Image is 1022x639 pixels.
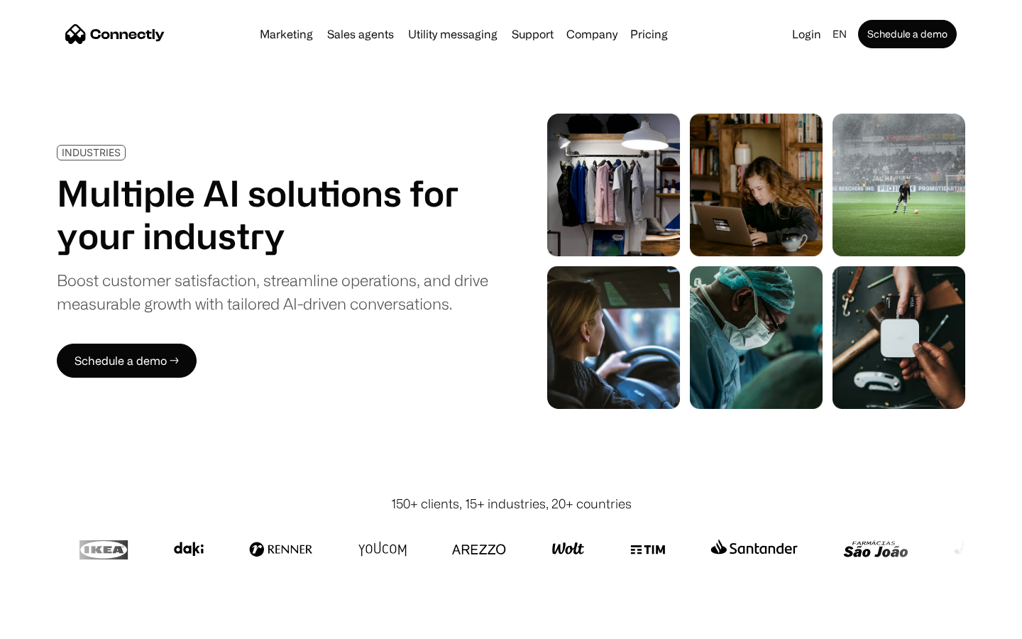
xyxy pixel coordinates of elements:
a: Marketing [254,28,319,40]
h1: Multiple AI solutions for your industry [57,172,488,257]
a: Login [786,24,827,44]
aside: Language selected: English [14,613,85,634]
ul: Language list [28,614,85,634]
div: 150+ clients, 15+ industries, 20+ countries [391,494,632,513]
div: INDUSTRIES [62,147,121,158]
a: Support [506,28,559,40]
div: Company [566,24,617,44]
a: Pricing [625,28,674,40]
a: Schedule a demo → [57,344,197,378]
a: Schedule a demo [858,20,957,48]
div: Boost customer satisfaction, streamline operations, and drive measurable growth with tailored AI-... [57,268,488,315]
div: en [833,24,847,44]
a: Sales agents [322,28,400,40]
a: Utility messaging [402,28,503,40]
